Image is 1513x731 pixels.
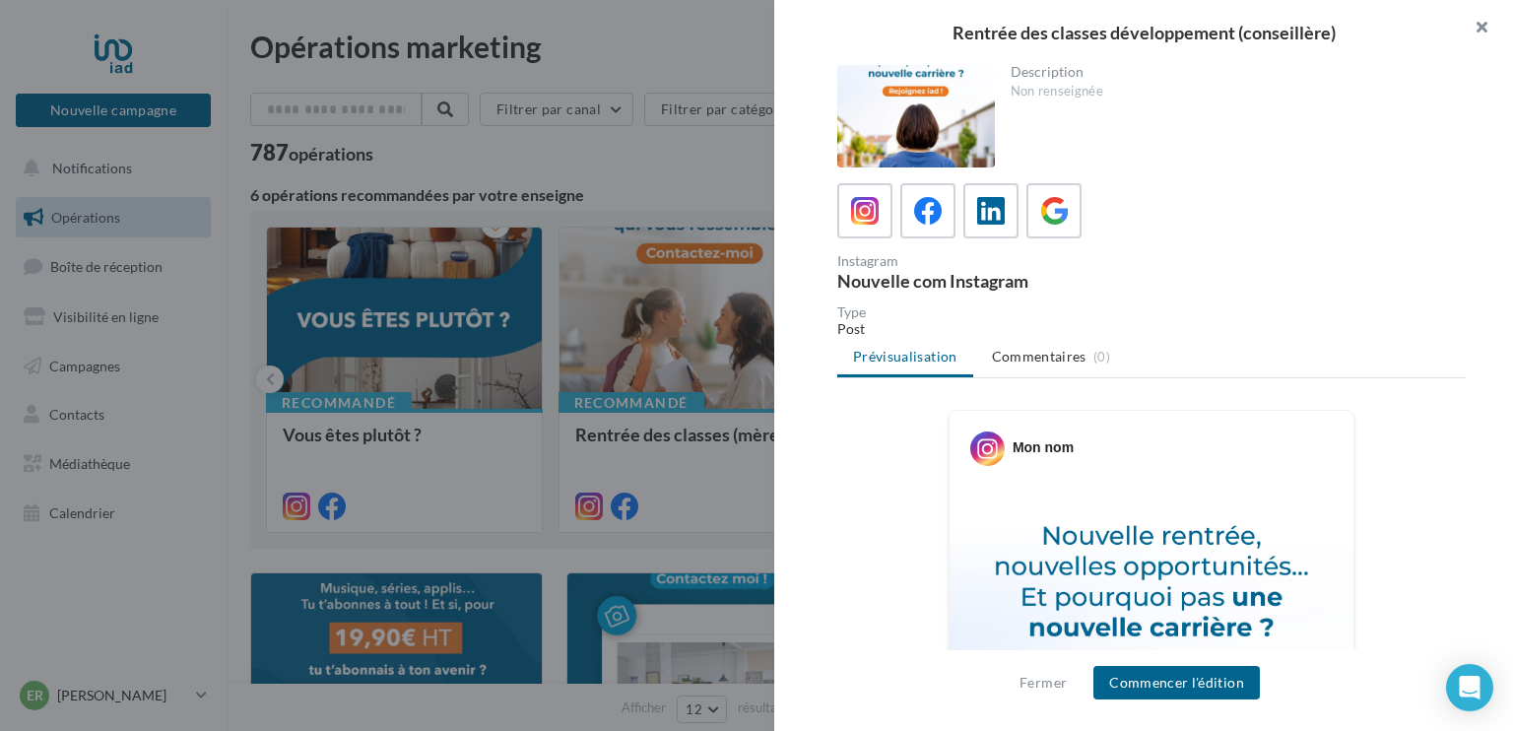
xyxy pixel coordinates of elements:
[1012,671,1075,695] button: Fermer
[1093,666,1260,699] button: Commencer l'édition
[1093,349,1110,365] span: (0)
[1011,83,1451,100] div: Non renseignée
[837,254,1144,268] div: Instagram
[837,305,1466,319] div: Type
[992,347,1086,366] span: Commentaires
[1011,65,1451,79] div: Description
[806,24,1481,41] div: Rentrée des classes développement (conseillère)
[1446,664,1493,711] div: Open Intercom Messenger
[1013,437,1074,457] div: Mon nom
[837,272,1144,290] div: Nouvelle com Instagram
[837,319,1466,339] div: Post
